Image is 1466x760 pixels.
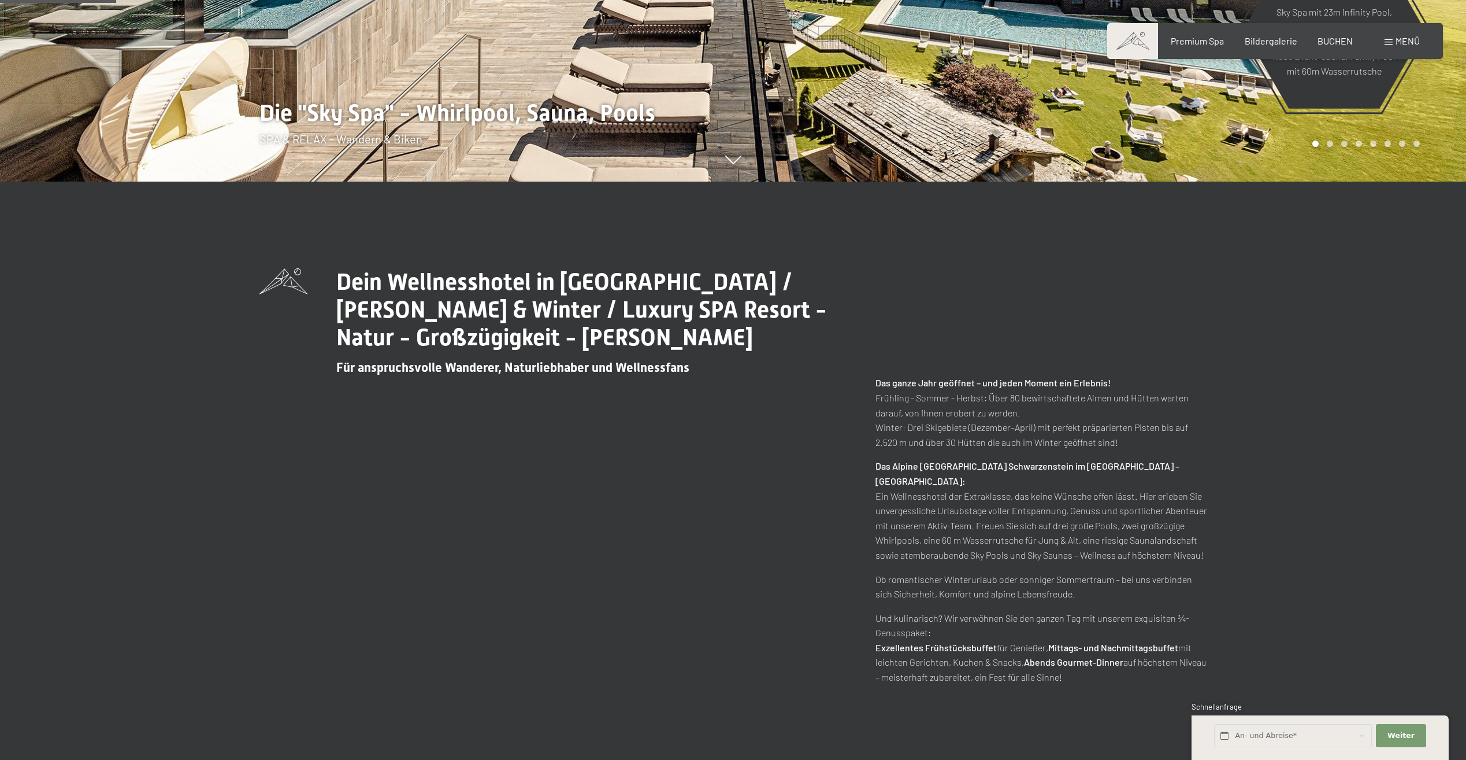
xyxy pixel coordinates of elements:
p: Ob romantischer Winterurlaub oder sonniger Sommertraum – bei uns verbinden sich Sicherheit, Komfo... [875,572,1207,602]
p: Sky Spa mit 23m Infinity Pool, großem Whirlpool und Sky-Sauna, Sauna Outdoor Lounge, neue Event-S... [1271,4,1397,78]
p: Ein Wellnesshotel der Extraklasse, das keine Wünsche offen lässt. Hier erleben Sie unvergessliche... [875,459,1207,562]
strong: Exzellentes Frühstücksbuffet [875,642,997,653]
div: Carousel Page 5 [1370,141,1376,147]
strong: Mittags- und Nachmittagsbuffet [1048,642,1178,653]
p: Frühling - Sommer - Herbst: Über 80 bewirtschaftete Almen und Hütten warten darauf, von Ihnen ero... [875,375,1207,449]
a: Bildergalerie [1245,35,1297,46]
div: Carousel Page 1 (Current Slide) [1312,141,1319,147]
div: Carousel Page 2 [1327,141,1333,147]
div: Carousel Page 6 [1385,141,1391,147]
button: Weiter [1376,724,1426,748]
a: Premium Spa [1171,35,1224,46]
a: BUCHEN [1317,35,1353,46]
span: Dein Wellnesshotel in [GEOGRAPHIC_DATA] / [PERSON_NAME] & Winter / Luxury SPA Resort - Natur - Gr... [336,268,827,351]
span: Weiter [1387,731,1415,741]
strong: Abends Gourmet-Dinner [1024,656,1123,667]
div: Carousel Page 3 [1341,141,1348,147]
strong: Das Alpine [GEOGRAPHIC_DATA] Schwarzenstein im [GEOGRAPHIC_DATA] – [GEOGRAPHIC_DATA]: [875,460,1179,486]
div: Carousel Page 4 [1356,141,1362,147]
span: Menü [1396,35,1420,46]
div: Carousel Page 7 [1399,141,1405,147]
div: Carousel Page 8 [1413,141,1420,147]
span: Schnellanfrage [1192,702,1242,711]
div: Carousel Pagination [1308,141,1420,147]
strong: Das ganze Jahr geöffnet – und jeden Moment ein Erlebnis! [875,377,1111,388]
p: Und kulinarisch? Wir verwöhnen Sie den ganzen Tag mit unserem exquisiten ¾-Genusspaket: für Genie... [875,611,1207,685]
span: Für anspruchsvolle Wanderer, Naturliebhaber und Wellnessfans [336,360,689,375]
